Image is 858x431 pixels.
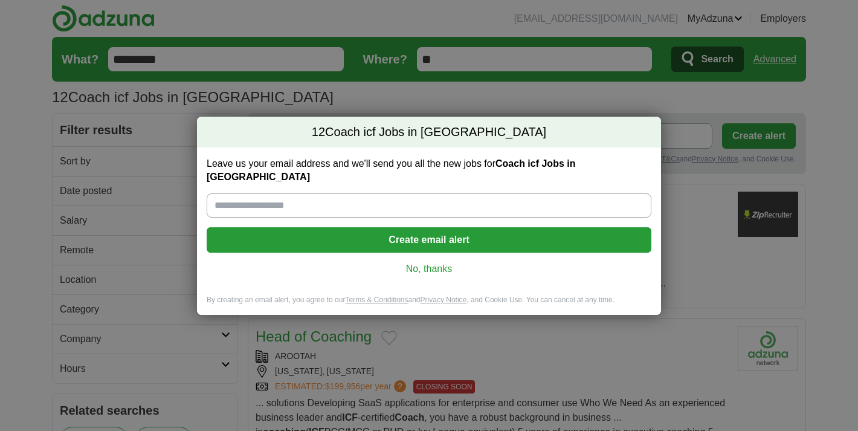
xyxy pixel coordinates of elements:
span: 12 [312,124,325,141]
h2: Coach icf Jobs in [GEOGRAPHIC_DATA] [197,117,661,148]
a: No, thanks [216,262,642,276]
div: By creating an email alert, you agree to our and , and Cookie Use. You can cancel at any time. [197,295,661,315]
button: Create email alert [207,227,651,253]
label: Leave us your email address and we'll send you all the new jobs for [207,157,651,184]
a: Privacy Notice [421,296,467,304]
a: Terms & Conditions [345,296,408,304]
